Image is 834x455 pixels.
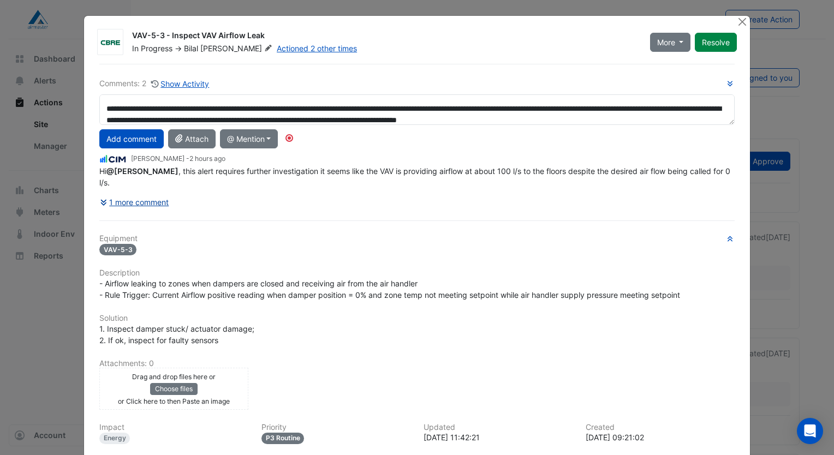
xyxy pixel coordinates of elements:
span: Bilal [184,44,198,53]
h6: Solution [99,314,735,323]
button: Close [736,16,748,27]
img: CBRE Charter Hall [98,37,123,48]
button: Add comment [99,129,164,148]
div: VAV-5-3 - Inspect VAV Airflow Leak [132,30,637,43]
div: Energy [99,433,130,444]
span: 2025-09-30 11:42:21 [189,154,225,163]
span: -> [175,44,182,53]
span: bilal.ejaz@charterhallaccess.com.au [CBRE Charter Hall] [106,166,178,176]
button: Show Activity [151,77,210,90]
h6: Updated [424,423,573,432]
h6: Equipment [99,234,735,243]
div: Comments: 2 [99,77,210,90]
button: Resolve [695,33,737,52]
div: Open Intercom Messenger [797,418,823,444]
span: Hi , this alert requires further investigation it seems like the VAV is providing airflow at abou... [99,166,732,187]
h6: Created [586,423,735,432]
h6: Attachments: 0 [99,359,735,368]
span: 1. Inspect damper stuck/ actuator damage; 2. If ok, inspect for faulty sensors [99,324,254,345]
button: @ Mention [220,129,278,148]
div: P3 Routine [261,433,305,444]
button: Attach [168,129,216,148]
span: - Airflow leaking to zones when dampers are closed and receiving air from the air handler - Rule ... [99,279,680,300]
div: Tooltip anchor [284,133,294,143]
span: [PERSON_NAME] [200,43,275,54]
h6: Priority [261,423,410,432]
span: In Progress [132,44,172,53]
small: or Click here to then Paste an image [118,397,230,405]
h6: Description [99,268,735,278]
button: More [650,33,691,52]
button: 1 more comment [99,193,170,212]
img: CIM [99,153,127,165]
small: Drag and drop files here or [132,373,216,381]
a: Actioned 2 other times [277,44,357,53]
span: VAV-5-3 [99,244,137,255]
button: Choose files [150,383,198,395]
div: [DATE] 09:21:02 [586,432,735,443]
small: [PERSON_NAME] - [131,154,225,164]
h6: Impact [99,423,248,432]
span: More [657,37,675,48]
div: [DATE] 11:42:21 [424,432,573,443]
